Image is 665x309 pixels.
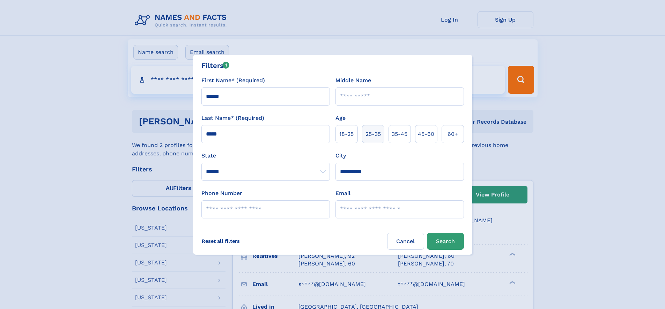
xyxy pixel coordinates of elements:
label: Cancel [387,233,424,250]
span: 60+ [448,130,458,138]
span: 35‑45 [392,130,407,138]
label: Phone Number [201,189,242,198]
label: First Name* (Required) [201,76,265,85]
span: 25‑35 [365,130,381,138]
button: Search [427,233,464,250]
span: 45‑60 [418,130,434,138]
label: Last Name* (Required) [201,114,264,122]
label: Age [335,114,346,122]
div: Filters [201,60,230,71]
label: Email [335,189,350,198]
span: 18‑25 [339,130,354,138]
label: City [335,152,346,160]
label: Reset all filters [197,233,244,249]
label: Middle Name [335,76,371,85]
label: State [201,152,330,160]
